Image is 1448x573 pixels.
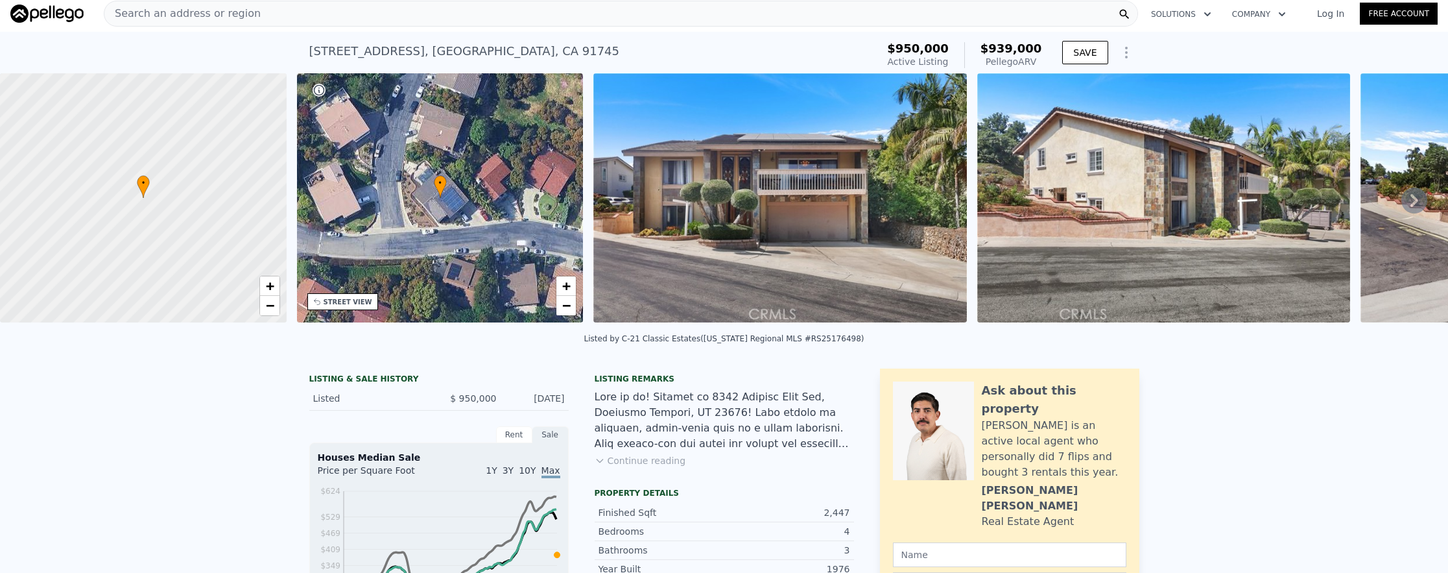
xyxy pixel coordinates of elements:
div: Pellego ARV [980,55,1042,68]
span: + [562,278,571,294]
img: Sale: 167425275 Parcel: 127797280 [977,73,1351,323]
span: Search an address or region [104,6,261,21]
button: Solutions [1141,3,1222,26]
input: Name [893,543,1126,567]
span: $939,000 [980,42,1042,55]
div: Listing remarks [595,374,854,384]
div: LISTING & SALE HISTORY [309,374,569,387]
a: Zoom out [260,296,279,315]
div: Lore ip do! Sitamet co 8342 Adipisc Elit Sed, Doeiusmo Tempori, UT 23676! Labo etdolo ma aliquaen... [595,389,854,452]
tspan: $529 [320,513,340,522]
div: Bathrooms [599,544,724,557]
a: Log In [1301,7,1360,20]
a: Zoom in [260,276,279,296]
a: Zoom out [556,296,576,315]
div: [PERSON_NAME] [PERSON_NAME] [982,483,1126,514]
div: Price per Square Foot [318,464,439,485]
span: 1Y [486,465,497,476]
span: 10Y [519,465,536,476]
button: Continue reading [595,454,686,467]
span: + [265,278,274,294]
button: Company [1222,3,1296,26]
img: Pellego [10,5,84,23]
button: Show Options [1113,40,1139,66]
div: Ask about this property [982,382,1126,418]
img: Sale: 167425275 Parcel: 127797280 [593,73,967,323]
div: [STREET_ADDRESS] , [GEOGRAPHIC_DATA] , CA 91745 [309,42,620,60]
div: STREET VIEW [324,297,372,307]
span: $ 950,000 [450,393,496,404]
span: • [137,177,150,189]
div: 4 [724,525,850,538]
tspan: $409 [320,545,340,554]
div: Sale [532,426,569,443]
div: Bedrooms [599,525,724,538]
span: 3Y [503,465,514,476]
div: 2,447 [724,506,850,519]
a: Free Account [1360,3,1438,25]
span: − [562,297,571,313]
div: • [434,175,447,198]
a: Zoom in [556,276,576,296]
div: 3 [724,544,850,557]
span: $950,000 [887,42,949,55]
span: Max [541,465,560,478]
span: • [434,177,447,189]
div: Listed by C-21 Classic Estates ([US_STATE] Regional MLS #RS25176498) [584,334,864,343]
div: [PERSON_NAME] is an active local agent who personally did 7 flips and bought 3 rentals this year. [982,418,1126,480]
div: Listed [313,392,429,405]
tspan: $624 [320,487,340,496]
div: Rent [496,426,532,443]
div: Houses Median Sale [318,451,560,464]
tspan: $349 [320,561,340,570]
div: Property details [595,488,854,498]
button: SAVE [1062,41,1108,64]
tspan: $469 [320,529,340,538]
span: Active Listing [888,56,949,67]
span: − [265,297,274,313]
div: Finished Sqft [599,506,724,519]
div: Real Estate Agent [982,514,1074,530]
div: [DATE] [507,392,565,405]
div: • [137,175,150,198]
